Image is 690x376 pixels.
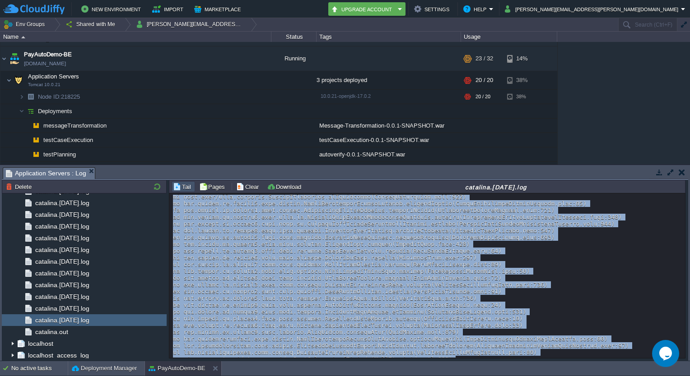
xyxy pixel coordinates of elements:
[33,304,91,312] a: catalina.[DATE].log
[72,364,137,373] button: Deployment Manager
[24,119,30,133] img: AMDAwAAAACH5BAEAAAAALAAAAAABAAEAAAICRAEAOw==
[152,4,186,14] button: Import
[30,147,42,161] img: AMDAwAAAACH5BAEAAAAALAAAAAABAAEAAAICRAEAOw==
[26,339,55,348] a: localhost
[462,32,557,42] div: Usage
[33,293,91,301] a: catalina.[DATE].log
[3,18,48,31] button: Env Groups
[476,71,493,89] div: 20 / 20
[33,257,91,266] a: catalina.[DATE].log
[507,162,536,180] div: 1%
[24,90,37,104] img: AMDAwAAAACH5BAEAAAAALAAAAAABAAEAAAICRAEAOw==
[33,234,91,242] a: catalina.[DATE].log
[37,93,81,101] span: 218225
[21,36,25,38] img: AMDAwAAAACH5BAEAAAAALAAAAAABAAEAAAICRAEAOw==
[33,269,91,277] a: catalina.[DATE].log
[33,199,91,207] a: catalina.[DATE].log
[27,73,80,80] a: Application ServersTomcat 10.0.21
[33,316,91,324] a: catalina.[DATE].log
[3,4,65,15] img: CloudJiffy
[321,93,371,99] span: 10.0.21-openjdk-17.0.2
[317,147,461,161] div: autoverify-0.0.1-SNAPSHOT.war
[26,351,90,359] a: localhost_access_log
[24,147,30,161] img: AMDAwAAAACH5BAEAAAAALAAAAAABAAEAAAICRAEAOw==
[476,90,490,104] div: 20 / 20
[12,71,25,89] img: AMDAwAAAACH5BAEAAAAALAAAAAABAAEAAAICRAEAOw==
[414,4,452,14] button: Settings
[317,162,461,180] div: auditTrailService-dev (2).war
[33,211,91,219] a: catalina.[DATE].log
[136,18,244,31] button: [PERSON_NAME][EMAIL_ADDRESS][PERSON_NAME][DOMAIN_NAME]
[8,46,21,71] img: AMDAwAAAACH5BAEAAAAALAAAAAABAAEAAAICRAEAOw==
[199,183,228,191] button: Pages
[272,32,316,42] div: Status
[317,71,461,89] div: 3 projects deployed
[33,222,91,230] a: catalina.[DATE].log
[24,133,30,147] img: AMDAwAAAACH5BAEAAAAALAAAAAABAAEAAAICRAEAOw==
[65,18,118,31] button: Shared with Me
[27,163,80,171] span: Application Servers
[463,4,489,14] button: Help
[33,281,91,289] a: catalina.[DATE].log
[652,340,681,367] iframe: chat widget
[19,90,24,104] img: AMDAwAAAACH5BAEAAAAALAAAAAABAAEAAAICRAEAOw==
[42,122,108,129] a: messageTransformation
[11,361,68,376] div: No active tasks
[507,71,536,89] div: 38%
[30,119,42,133] img: AMDAwAAAACH5BAEAAAAALAAAAAABAAEAAAICRAEAOw==
[19,104,24,118] img: AMDAwAAAACH5BAEAAAAALAAAAAABAAEAAAICRAEAOw==
[308,183,684,191] div: catalina.[DATE].log
[6,168,86,179] span: Application Servers : Log
[12,162,25,180] img: AMDAwAAAACH5BAEAAAAALAAAAAABAAEAAAICRAEAOw==
[24,59,66,68] a: [DOMAIN_NAME]
[24,104,37,118] img: AMDAwAAAACH5BAEAAAAALAAAAAABAAEAAAICRAEAOw==
[505,4,681,14] button: [PERSON_NAME][EMAIL_ADDRESS][PERSON_NAME][DOMAIN_NAME]
[42,151,77,158] a: testPlanning
[331,4,395,14] button: Upgrade Account
[27,164,80,170] a: Application Servers
[33,246,91,254] a: catalina.[DATE].log
[30,133,42,147] img: AMDAwAAAACH5BAEAAAAALAAAAAABAAEAAAICRAEAOw==
[6,162,12,180] img: AMDAwAAAACH5BAEAAAAALAAAAAABAAEAAAICRAEAOw==
[33,328,70,336] a: catalina.out
[37,107,74,115] a: Deployments
[24,50,72,59] a: PayAutoDemo-BE
[317,133,461,147] div: testCaseExecution-0.0.1-SNAPSHOT.war
[149,364,205,373] button: PayAutoDemo-BE
[476,162,487,180] div: 2 / 6
[37,93,81,101] a: Node ID:218225
[6,183,34,191] button: Delete
[42,136,94,144] a: testCaseExecution
[507,46,536,71] div: 14%
[317,119,461,133] div: Message-Transformation-0.0.1-SNAPSHOT.war
[28,82,61,87] span: Tomcat 10.0.21
[1,32,271,42] div: Name
[194,4,243,14] button: Marketplace
[38,93,61,100] span: Node ID:
[27,73,80,80] span: Application Servers
[507,90,536,104] div: 38%
[173,183,194,191] button: Tail
[476,46,493,71] div: 23 / 32
[317,32,461,42] div: Tags
[236,183,261,191] button: Clear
